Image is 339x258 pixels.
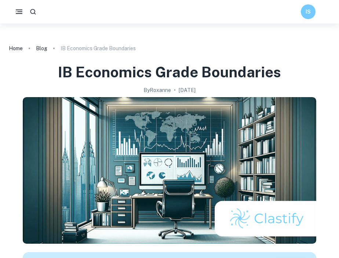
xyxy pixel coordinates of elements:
[23,97,316,244] img: IB Economics Grade Boundaries cover image
[301,4,316,19] button: IS
[174,86,176,94] p: •
[9,43,23,54] a: Home
[179,86,196,94] h2: [DATE]
[304,8,313,16] h6: IS
[58,62,281,82] h1: IB Economics Grade Boundaries
[61,44,136,52] p: IB Economics Grade Boundaries
[143,86,171,94] h2: By Roxanne
[36,43,47,54] a: Blog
